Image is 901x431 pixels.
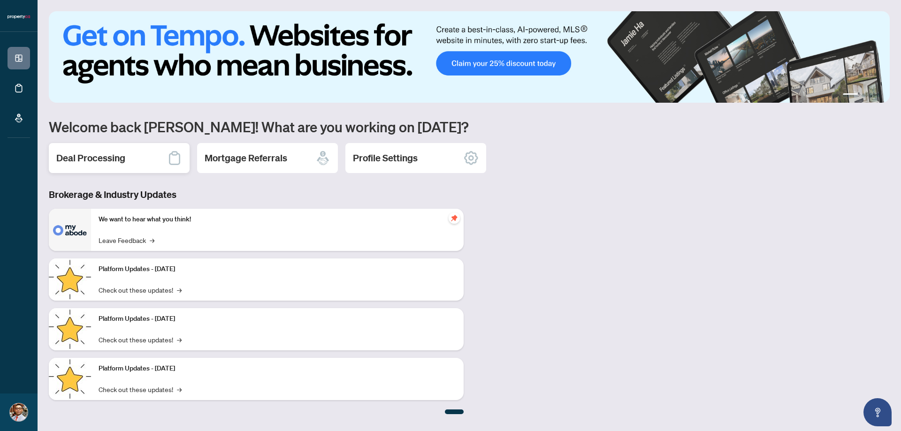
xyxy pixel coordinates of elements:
[99,334,182,345] a: Check out these updates!→
[877,93,880,97] button: 4
[49,258,91,301] img: Platform Updates - July 21, 2025
[353,151,418,165] h2: Profile Settings
[99,264,456,274] p: Platform Updates - [DATE]
[8,14,30,20] img: logo
[49,308,91,350] img: Platform Updates - July 8, 2025
[99,384,182,394] a: Check out these updates!→
[449,212,460,224] span: pushpin
[99,363,456,374] p: Platform Updates - [DATE]
[177,384,182,394] span: →
[99,314,456,324] p: Platform Updates - [DATE]
[869,93,873,97] button: 3
[843,93,858,97] button: 1
[10,403,28,421] img: Profile Icon
[49,188,464,201] h3: Brokerage & Industry Updates
[862,93,865,97] button: 2
[177,334,182,345] span: →
[99,285,182,295] a: Check out these updates!→
[49,358,91,400] img: Platform Updates - June 23, 2025
[99,235,154,245] a: Leave Feedback→
[150,235,154,245] span: →
[49,11,890,103] img: Slide 0
[205,151,287,165] h2: Mortgage Referrals
[177,285,182,295] span: →
[49,209,91,251] img: We want to hear what you think!
[49,118,890,136] h1: Welcome back [PERSON_NAME]! What are you working on [DATE]?
[99,214,456,225] p: We want to hear what you think!
[56,151,125,165] h2: Deal Processing
[863,398,892,426] button: Open asap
